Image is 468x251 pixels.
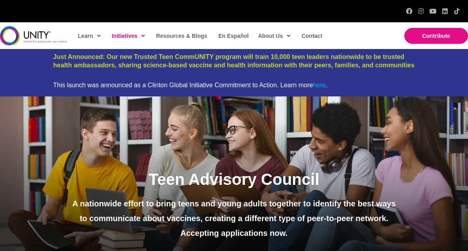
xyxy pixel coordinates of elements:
[156,33,207,39] span: Resources & Blogs
[214,27,252,45] a: En Español
[258,30,290,42] span: About Us
[422,33,450,39] span: Contribute
[254,27,293,45] a: About Us
[404,28,468,44] a: Contribute
[418,8,424,14] a: Instagram
[298,27,326,45] a: Contact
[442,8,448,14] a: LinkedIn
[70,196,398,226] p: A nationwide effort to bring teens and young adults together to identify the best ways to communi...
[70,226,398,241] p: Accepting applications now.
[313,82,326,88] a: here
[430,8,436,14] a: YouTube
[78,30,101,42] span: Learn
[406,8,412,14] a: Facebook
[112,30,145,42] span: Initiatives
[218,33,249,39] span: En Español
[302,33,322,39] span: Contact
[149,171,320,188] span: Teen Advisory Council
[53,53,415,69] a: Just Announced: Our new Trusted Teen CommUNITY program will train 10,000 teen leaders nationwide ...
[53,81,415,89] div: This launch was announced as a Clinton Global Initiative Commitment to Action. Learn more .
[454,8,460,14] a: TikTok
[152,27,210,45] a: Resources & Blogs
